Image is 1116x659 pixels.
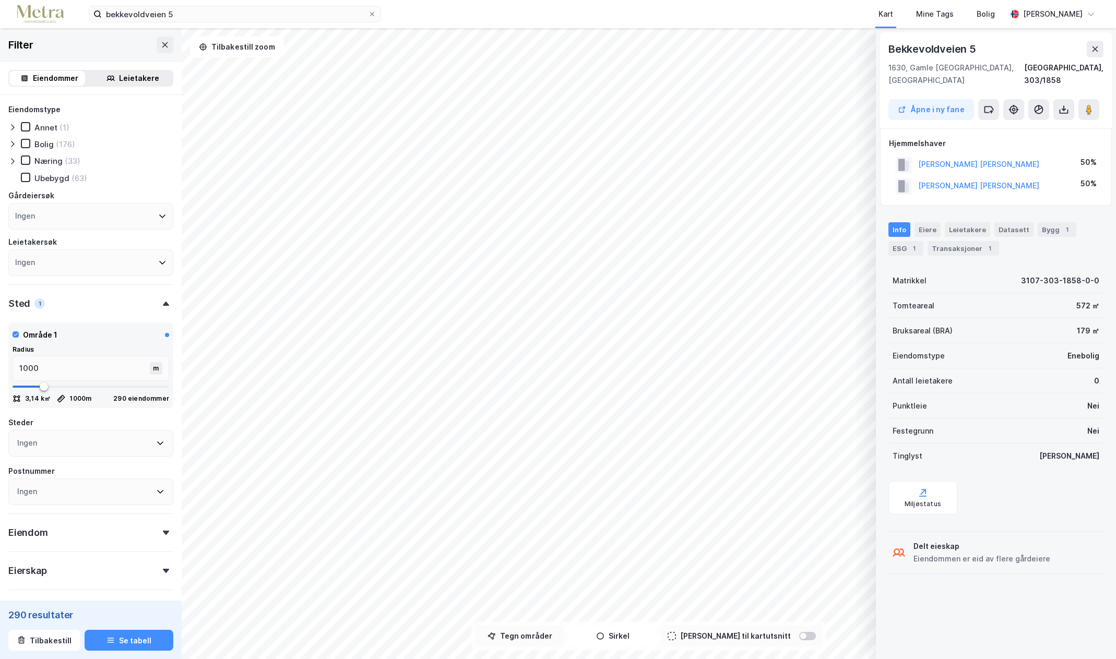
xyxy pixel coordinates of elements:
[568,626,657,646] button: Sirkel
[113,394,169,403] div: 290 eiendommer
[893,350,945,362] div: Eiendomstype
[13,345,169,354] div: Radius
[680,630,791,642] div: [PERSON_NAME] til kartutsnitt
[190,37,284,57] button: Tilbakestill zoom
[915,222,941,237] div: Eiere
[8,565,46,577] div: Eierskap
[1064,609,1116,659] iframe: Chat Widget
[1021,274,1099,287] div: 3107-303-1858-0-0
[150,362,162,375] div: m
[23,329,57,341] div: Område 1
[878,8,893,20] div: Kart
[69,394,91,403] div: 1000 m
[1094,375,1099,387] div: 0
[8,297,30,310] div: Sted
[977,8,995,20] div: Bolig
[1024,62,1103,87] div: [GEOGRAPHIC_DATA], 303/1858
[1023,8,1083,20] div: [PERSON_NAME]
[17,437,37,449] div: Ingen
[888,99,974,120] button: Åpne i ny fane
[994,222,1034,237] div: Datasett
[893,325,953,337] div: Bruksareal (BRA)
[888,222,910,237] div: Info
[1039,450,1099,462] div: [PERSON_NAME]
[928,241,999,256] div: Transaksjoner
[15,210,35,222] div: Ingen
[34,173,69,183] div: Ubebygd
[893,274,927,287] div: Matrikkel
[25,394,51,403] div: 3,14 k㎡
[945,222,990,237] div: Leietakere
[893,425,933,437] div: Festegrunn
[1081,156,1097,169] div: 50%
[34,298,45,309] div: 1
[72,173,87,183] div: (63)
[8,630,80,651] button: Tilbakestill
[913,553,1050,565] div: Eiendommen er eid av flere gårdeiere
[1062,224,1072,235] div: 1
[8,103,61,116] div: Eiendomstype
[1064,609,1116,659] div: Kontrollprogram for chat
[889,137,1103,150] div: Hjemmelshaver
[1038,222,1076,237] div: Bygg
[60,123,69,133] div: (1)
[888,62,1024,87] div: 1630, Gamle [GEOGRAPHIC_DATA], [GEOGRAPHIC_DATA]
[916,8,954,20] div: Mine Tags
[34,123,57,133] div: Annet
[8,236,57,248] div: Leietakersøk
[909,243,919,254] div: 1
[17,485,37,498] div: Ingen
[893,450,922,462] div: Tinglyst
[85,630,173,651] button: Se tabell
[17,5,64,23] img: metra-logo.256734c3b2bbffee19d4.png
[905,500,941,508] div: Miljøstatus
[893,299,934,312] div: Tomteareal
[8,465,55,477] div: Postnummer
[1081,177,1097,190] div: 50%
[8,609,173,621] div: 290 resultater
[1077,325,1099,337] div: 179 ㎡
[13,356,152,380] input: m
[119,72,159,85] div: Leietakere
[1076,299,1099,312] div: 572 ㎡
[8,416,33,429] div: Steder
[893,400,927,412] div: Punktleie
[8,37,33,53] div: Filter
[1067,350,1099,362] div: Enebolig
[33,72,78,85] div: Eiendommer
[1087,400,1099,412] div: Nei
[893,375,953,387] div: Antall leietakere
[888,241,923,256] div: ESG
[888,41,978,57] div: Bekkevoldveien 5
[65,156,80,166] div: (33)
[34,139,54,149] div: Bolig
[15,256,35,269] div: Ingen
[102,6,368,22] input: Søk på adresse, matrikkel, gårdeiere, leietakere eller personer
[1087,425,1099,437] div: Nei
[8,189,54,202] div: Gårdeiersøk
[8,526,48,539] div: Eiendom
[476,626,564,646] button: Tegn områder
[34,156,63,166] div: Næring
[984,243,995,254] div: 1
[913,540,1050,553] div: Delt eieskap
[56,139,75,149] div: (176)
